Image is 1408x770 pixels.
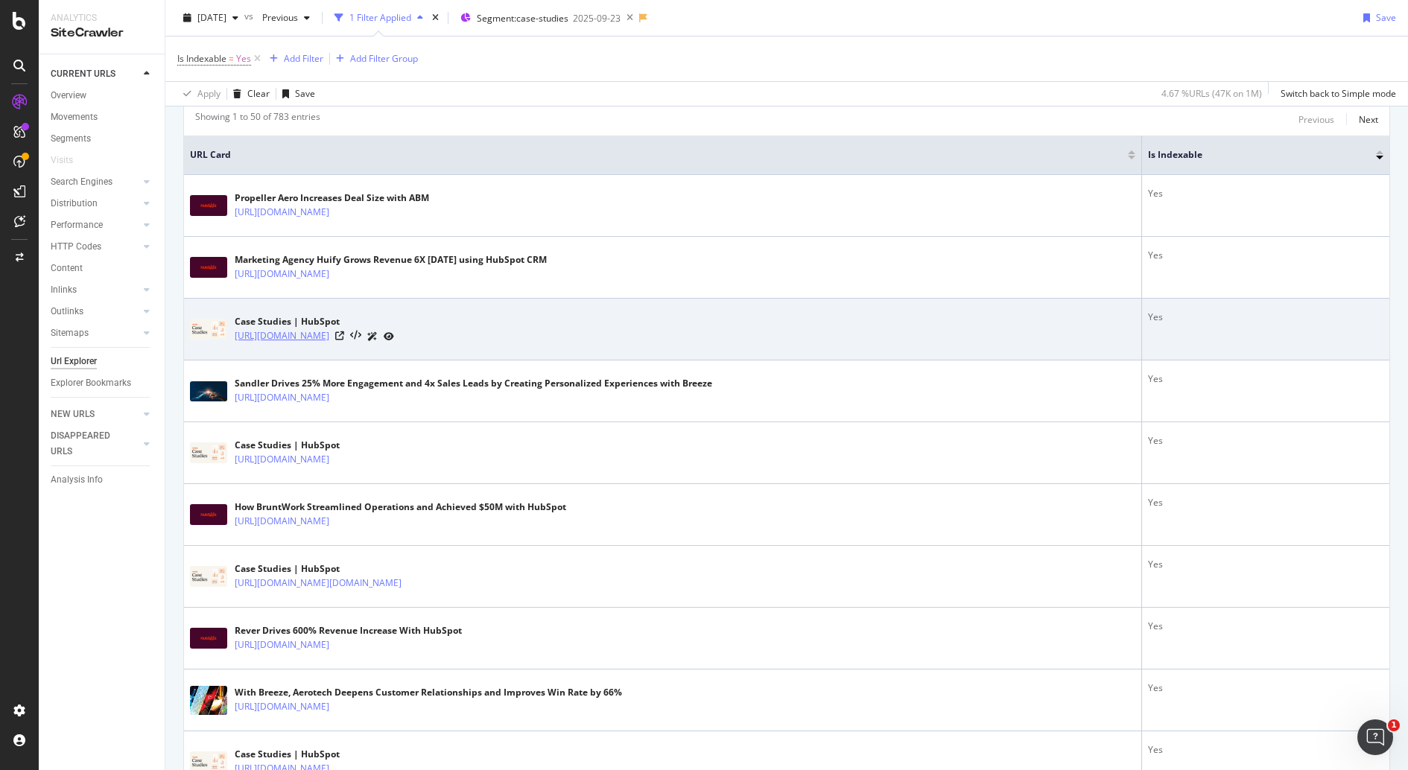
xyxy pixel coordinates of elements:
div: 2025-09-23 [573,12,621,25]
button: Previous [256,6,316,30]
a: [URL][DOMAIN_NAME] [235,267,329,281]
img: main image [190,319,227,340]
div: Showing 1 to 50 of 783 entries [195,110,320,128]
div: With Breeze, Aerotech Deepens Customer Relationships and Improves Win Rate by 66% [235,686,622,699]
div: Yes [1148,372,1383,386]
span: = [229,52,234,65]
a: Visit Online Page [335,331,344,340]
div: Case Studies | HubSpot [235,562,466,576]
div: Search Engines [51,174,112,190]
span: Previous [256,11,298,24]
div: Yes [1148,249,1383,262]
button: Previous [1298,110,1334,128]
div: Yes [1148,681,1383,695]
span: 2025 Sep. 30th [197,11,226,24]
button: Save [1357,6,1396,30]
a: AI Url Details [367,328,378,344]
div: Explorer Bookmarks [51,375,131,391]
div: Next [1359,113,1378,126]
a: Content [51,261,154,276]
a: [URL][DOMAIN_NAME] [235,390,329,405]
a: Search Engines [51,174,139,190]
button: 1 Filter Applied [329,6,429,30]
button: Add Filter [264,50,323,68]
div: Analytics [51,12,153,25]
span: Is Indexable [177,52,226,65]
a: Inlinks [51,282,139,298]
div: Yes [1148,558,1383,571]
div: Yes [1148,187,1383,200]
img: main image [190,628,227,649]
a: [URL][DOMAIN_NAME] [235,205,329,220]
img: main image [190,381,227,401]
div: HTTP Codes [51,239,101,255]
div: Yes [1148,434,1383,448]
div: Case Studies | HubSpot [235,748,394,761]
span: vs [244,10,256,22]
div: Marketing Agency Huify Grows Revenue 6X [DATE] using HubSpot CRM [235,253,547,267]
button: Switch back to Simple mode [1275,82,1396,106]
span: 1 [1388,719,1400,731]
div: Sandler Drives 25% More Engagement and 4x Sales Leads by Creating Personalized Experiences with B... [235,377,712,390]
img: main image [190,566,227,587]
a: Performance [51,217,139,233]
div: Yes [1148,311,1383,324]
a: [URL][DOMAIN_NAME] [235,514,329,529]
a: Analysis Info [51,472,154,488]
div: times [429,10,442,25]
a: Distribution [51,196,139,211]
div: Propeller Aero Increases Deal Size with ABM [235,191,429,205]
span: Yes [236,48,251,69]
a: Visits [51,153,88,168]
button: View HTML Source [350,331,361,341]
div: Switch back to Simple mode [1281,87,1396,100]
img: main image [190,195,227,216]
a: [URL][DOMAIN_NAME] [235,452,329,467]
div: Previous [1298,113,1334,126]
div: Add Filter Group [350,52,418,65]
div: CURRENT URLS [51,66,115,82]
img: main image [190,257,227,278]
a: Outlinks [51,304,139,319]
div: Outlinks [51,304,83,319]
a: [URL][DOMAIN_NAME] [235,699,329,714]
div: Content [51,261,83,276]
div: Yes [1148,743,1383,757]
a: Segments [51,131,154,147]
div: 1 Filter Applied [349,11,411,24]
div: 4.67 % URLs ( 47K on 1M ) [1161,87,1262,100]
a: [URL][DOMAIN_NAME][DOMAIN_NAME] [235,576,402,591]
a: Movements [51,109,154,125]
div: Distribution [51,196,98,211]
a: Overview [51,88,154,104]
div: Rever Drives 600% Revenue Increase With HubSpot [235,624,462,637]
div: Sitemaps [51,325,89,341]
img: main image [190,442,227,463]
div: Yes [1148,620,1383,633]
button: Save [276,82,315,106]
div: Overview [51,88,86,104]
button: [DATE] [177,6,244,30]
div: NEW URLS [51,407,95,422]
div: Case Studies | HubSpot [235,439,394,452]
a: Url Explorer [51,354,154,369]
a: [URL][DOMAIN_NAME] [235,328,329,343]
img: main image [190,504,227,525]
img: main image [190,686,227,715]
div: How BruntWork Streamlined Operations and Achieved $50M with HubSpot [235,500,566,514]
a: HTTP Codes [51,239,139,255]
a: DISAPPEARED URLS [51,428,139,459]
div: Case Studies | HubSpot [235,315,394,328]
span: URL Card [190,148,1124,162]
a: Sitemaps [51,325,139,341]
a: URL Inspection [384,328,394,344]
div: Url Explorer [51,354,97,369]
button: Segment:case-studies2025-09-23 [454,6,621,30]
div: Analysis Info [51,472,103,488]
button: Apply [177,82,221,106]
button: Clear [227,82,270,106]
iframe: Intercom live chat [1357,719,1393,755]
span: Segment: case-studies [477,12,568,25]
div: Yes [1148,496,1383,509]
div: Apply [197,87,221,100]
